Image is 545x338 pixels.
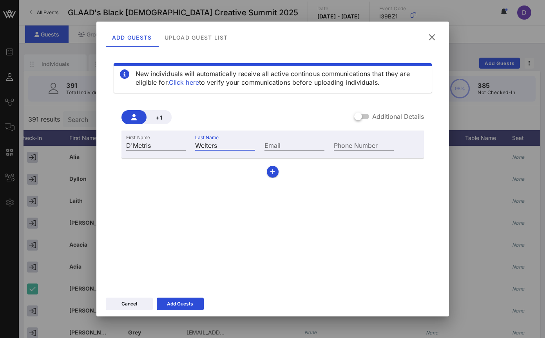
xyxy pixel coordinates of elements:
[121,300,137,308] div: Cancel
[106,28,158,47] div: Add Guests
[106,298,153,310] button: Cancel
[147,110,172,124] button: +1
[157,298,204,310] button: Add Guests
[195,134,219,140] label: Last Name
[372,113,424,120] label: Additional Details
[167,300,193,308] div: Add Guests
[153,114,165,121] span: +1
[169,78,199,86] a: Click here
[158,28,234,47] div: Upload Guest List
[126,134,150,140] label: First Name
[136,69,425,87] div: New individuals will automatically receive all active continous communications that they are elig...
[195,140,255,150] input: Last Name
